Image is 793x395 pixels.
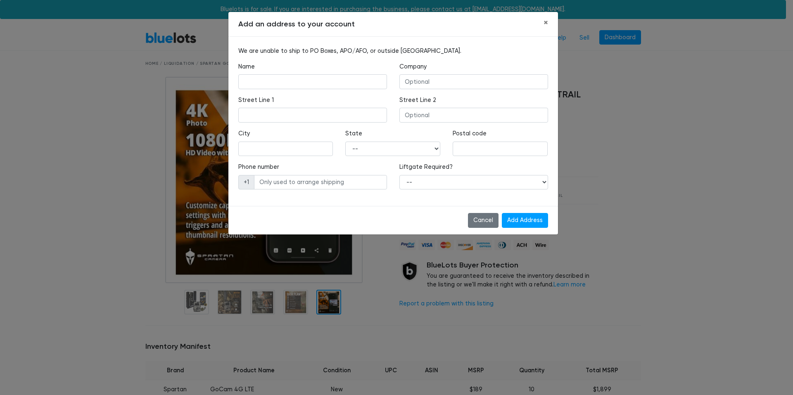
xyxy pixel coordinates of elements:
label: Street Line 1 [238,96,274,105]
label: Name [238,62,255,71]
p: We are unable to ship to PO Boxes, APO/AFO, or outside [GEOGRAPHIC_DATA]. [238,47,548,56]
label: Phone number [238,163,279,172]
h5: Add an address to your account [238,19,355,30]
span: +1 [238,175,254,190]
label: Company [399,62,427,71]
input: Optional [399,74,548,89]
label: State [345,129,362,138]
label: Liftgate Required? [399,163,453,172]
span: × [544,17,548,28]
input: Only used to arrange shipping [254,175,387,190]
input: Add Address [502,213,548,228]
label: City [238,129,250,138]
button: Cancel [468,213,499,228]
button: Close [537,12,555,34]
label: Postal code [453,129,487,138]
input: Optional [399,108,548,123]
label: Street Line 2 [399,96,436,105]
